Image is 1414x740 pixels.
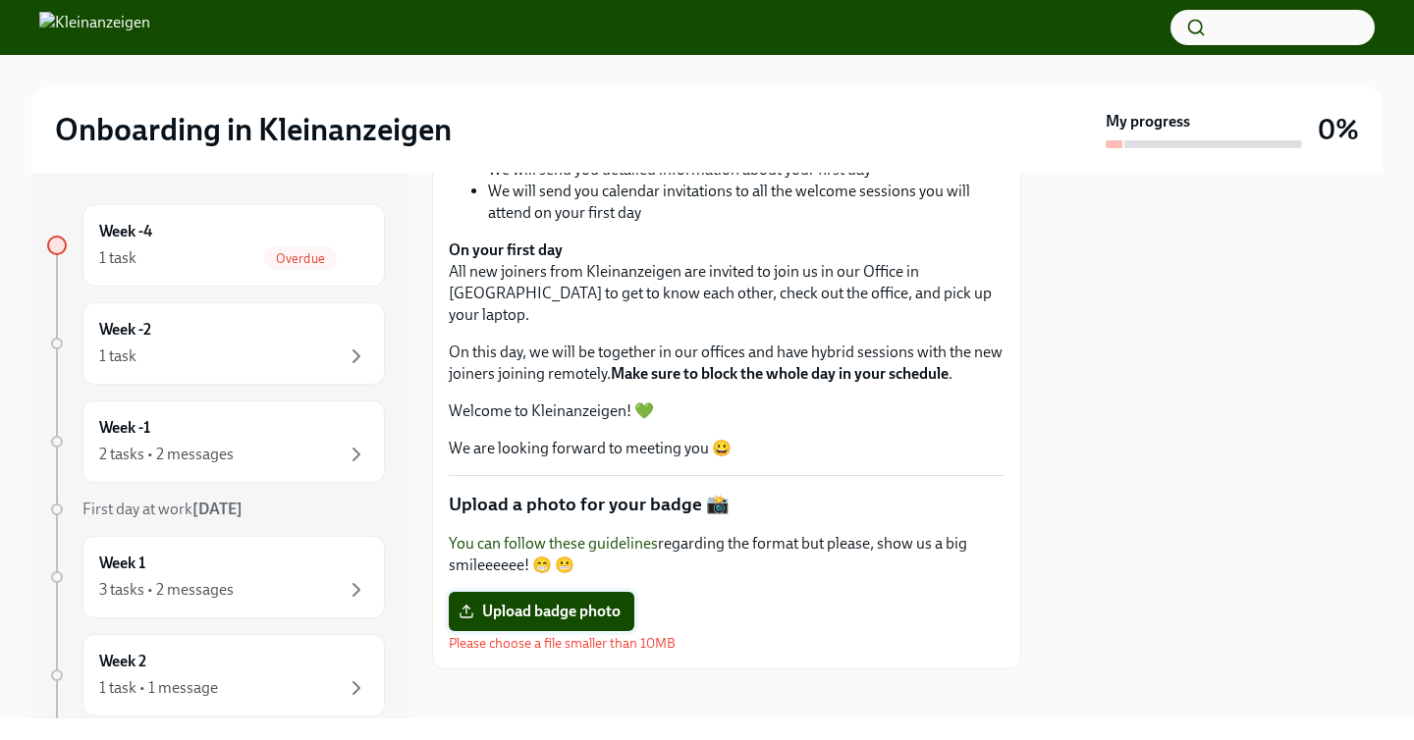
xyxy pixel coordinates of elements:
[39,12,150,43] img: Kleinanzeigen
[1106,111,1190,132] strong: My progress
[99,677,218,699] div: 1 task • 1 message
[99,345,136,367] div: 1 task
[449,492,1005,517] p: Upload a photo for your badge 📸
[99,553,145,574] h6: Week 1
[47,499,385,520] a: First day at work[DATE]
[99,444,234,465] div: 2 tasks • 2 messages
[488,181,1005,224] li: We will send you calendar invitations to all the welcome sessions you will attend on your first day
[449,400,1005,422] p: Welcome to Kleinanzeigen! 💚
[449,239,1005,326] p: All new joiners from Kleinanzeigen are invited to join us in our Office in [GEOGRAPHIC_DATA] to g...
[99,417,150,439] h6: Week -1
[99,579,234,601] div: 3 tasks • 2 messages
[99,651,146,672] h6: Week 2
[449,534,658,553] a: You can follow these guidelines
[55,110,452,149] h2: Onboarding in Kleinanzeigen
[47,536,385,618] a: Week 13 tasks • 2 messages
[449,634,676,653] p: Please choose a file smaller than 10MB
[611,364,949,383] strong: Make sure to block the whole day in your schedule
[449,533,1005,576] p: regarding the format but please, show us a big smileeeeee! 😁 😬
[99,247,136,269] div: 1 task
[47,204,385,287] a: Week -41 taskOverdue
[47,302,385,385] a: Week -21 task
[82,500,243,518] span: First day at work
[47,634,385,716] a: Week 21 task • 1 message
[449,240,563,259] strong: On your first day
[1318,112,1359,147] h3: 0%
[449,438,1005,459] p: We are looking forward to meeting you 😀
[264,251,337,266] span: Overdue
[99,221,152,242] h6: Week -4
[449,592,634,631] label: Upload badge photo
[462,602,621,621] span: Upload badge photo
[192,500,243,518] strong: [DATE]
[99,319,151,341] h6: Week -2
[449,342,1005,385] p: On this day, we will be together in our offices and have hybrid sessions with the new joiners joi...
[47,400,385,483] a: Week -12 tasks • 2 messages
